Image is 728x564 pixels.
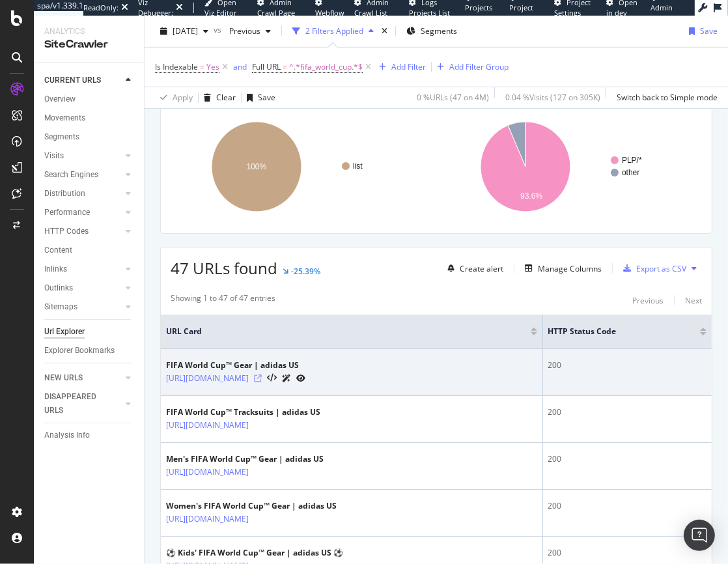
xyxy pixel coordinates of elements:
div: 0.04 % Visits ( 127 on 305K ) [505,92,600,103]
div: Manage Columns [538,263,602,274]
span: vs [214,24,224,35]
button: 2 Filters Applied [287,21,379,42]
a: URL Inspection [296,371,305,385]
span: 47 URLs found [171,257,277,279]
a: [URL][DOMAIN_NAME] [166,513,249,526]
div: Content [44,244,72,257]
span: 2025 Oct. 1st [173,25,198,36]
a: [URL][DOMAIN_NAME] [166,419,249,432]
div: NEW URLS [44,371,83,385]
text: 100% [247,162,267,171]
button: Next [685,292,702,308]
div: Showing 1 to 47 of 47 entries [171,292,275,308]
svg: A chart. [440,110,702,223]
a: Overview [44,92,135,106]
div: A chart. [171,110,433,223]
div: Women's FIFA World Cup™ Gear | adidas US [166,500,337,512]
button: Save [242,87,275,108]
div: Analytics [44,26,133,37]
button: Clear [199,87,236,108]
span: Segments [421,25,457,36]
div: 200 [548,360,707,371]
button: Save [684,21,718,42]
div: Url Explorer [44,325,85,339]
span: Project Page [509,3,533,23]
button: Add Filter [374,59,426,75]
span: Previous [224,25,260,36]
a: Outlinks [44,281,122,295]
a: Segments [44,130,135,144]
span: Admin Page [651,3,673,23]
text: list [353,162,363,171]
a: NEW URLS [44,371,122,385]
button: Export as CSV [618,258,686,279]
div: Export as CSV [636,263,686,274]
button: and [233,61,247,73]
div: Men's FIFA World Cup™ Gear | adidas US [166,453,324,465]
div: Clear [216,92,236,103]
span: Full URL [252,61,281,72]
a: Distribution [44,187,122,201]
div: Analysis Info [44,429,90,442]
div: Apply [173,92,193,103]
div: Save [258,92,275,103]
a: [URL][DOMAIN_NAME] [166,466,249,479]
a: Visit Online Page [254,374,262,382]
a: AI Url Details [282,371,291,385]
text: 93.6% [520,191,542,201]
div: FIFA World Cup™ Tracksuits | adidas US [166,406,320,418]
div: Explorer Bookmarks [44,344,115,358]
span: = [283,61,287,72]
div: ⚽ Kids' FIFA World Cup™ Gear | adidas US ⚽ [166,547,343,559]
span: Projects List [465,3,492,23]
span: ^.*fifa_world_cup.*$ [289,58,363,76]
div: 200 [548,500,707,512]
div: 200 [548,406,707,418]
a: DISAPPEARED URLS [44,390,122,417]
button: Segments [401,21,462,42]
button: Manage Columns [520,261,602,276]
div: Movements [44,111,85,125]
span: = [200,61,204,72]
div: Segments [44,130,79,144]
button: Previous [224,21,276,42]
button: Apply [155,87,193,108]
span: Is Indexable [155,61,198,72]
div: Next [685,295,702,306]
div: HTTP Codes [44,225,89,238]
a: Content [44,244,135,257]
div: ReadOnly: [83,3,119,13]
a: Analysis Info [44,429,135,442]
span: Yes [206,58,219,76]
div: Save [700,25,718,36]
div: DISAPPEARED URLS [44,390,110,417]
div: -25.39% [291,266,320,277]
button: [DATE] [155,21,214,42]
div: SiteCrawler [44,37,133,52]
span: HTTP Status Code [548,326,680,337]
text: PLP/* [622,156,642,165]
a: Url Explorer [44,325,135,339]
button: View HTML Source [267,374,277,383]
a: Performance [44,206,122,219]
div: Add Filter [391,61,426,72]
div: Search Engines [44,168,98,182]
div: Distribution [44,187,85,201]
div: 200 [548,547,707,559]
a: Visits [44,149,122,163]
div: Open Intercom Messenger [684,520,715,551]
div: and [233,61,247,72]
a: HTTP Codes [44,225,122,238]
div: Previous [632,295,664,306]
text: other [622,168,639,177]
div: Create alert [460,263,503,274]
a: [URL][DOMAIN_NAME] [166,372,249,385]
div: Performance [44,206,90,219]
div: 200 [548,453,707,465]
a: Explorer Bookmarks [44,344,135,358]
span: URL Card [166,326,527,337]
button: Previous [632,292,664,308]
a: CURRENT URLS [44,74,122,87]
button: Create alert [442,258,503,279]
